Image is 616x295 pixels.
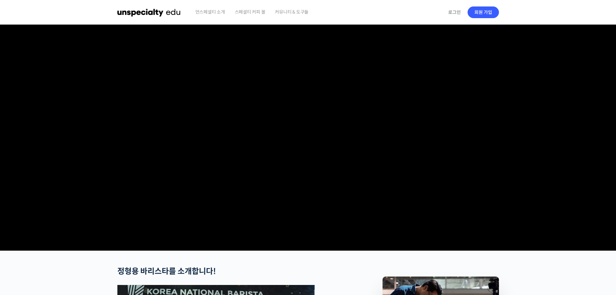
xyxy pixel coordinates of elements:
[468,6,499,18] a: 회원 가입
[444,5,465,20] a: 로그인
[117,267,216,276] strong: 정형용 바리스타를 소개합니다!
